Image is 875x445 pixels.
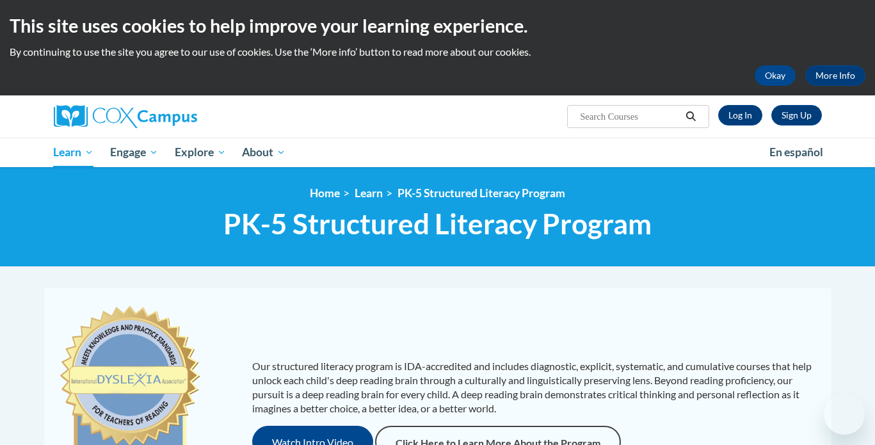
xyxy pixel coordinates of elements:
[175,145,226,160] span: Explore
[166,138,234,167] a: Explore
[110,145,158,160] span: Engage
[35,138,841,167] div: Main menu
[252,359,819,416] p: Our structured literacy program is IDA-accredited and includes diagnostic, explicit, systematic, ...
[769,145,823,159] span: En español
[45,138,102,167] a: Learn
[718,105,762,125] a: Log In
[234,138,294,167] a: About
[10,13,865,38] h2: This site uses cookies to help improve your learning experience.
[824,394,865,435] iframe: Button to launch messaging window
[54,105,297,128] a: Cox Campus
[10,45,865,59] p: By continuing to use the site you agree to our use of cookies. Use the ‘More info’ button to read...
[242,145,285,160] span: About
[579,109,681,124] input: Search Courses
[805,65,865,86] a: More Info
[681,109,700,124] button: Search
[771,105,822,125] a: Register
[355,186,383,200] a: Learn
[223,207,652,241] span: PK-5 Structured Literacy Program
[755,65,796,86] button: Okay
[102,138,166,167] a: Engage
[310,186,340,200] a: Home
[761,139,831,166] a: En español
[54,105,197,128] img: Cox Campus
[53,145,93,160] span: Learn
[397,186,565,200] a: PK-5 Structured Literacy Program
